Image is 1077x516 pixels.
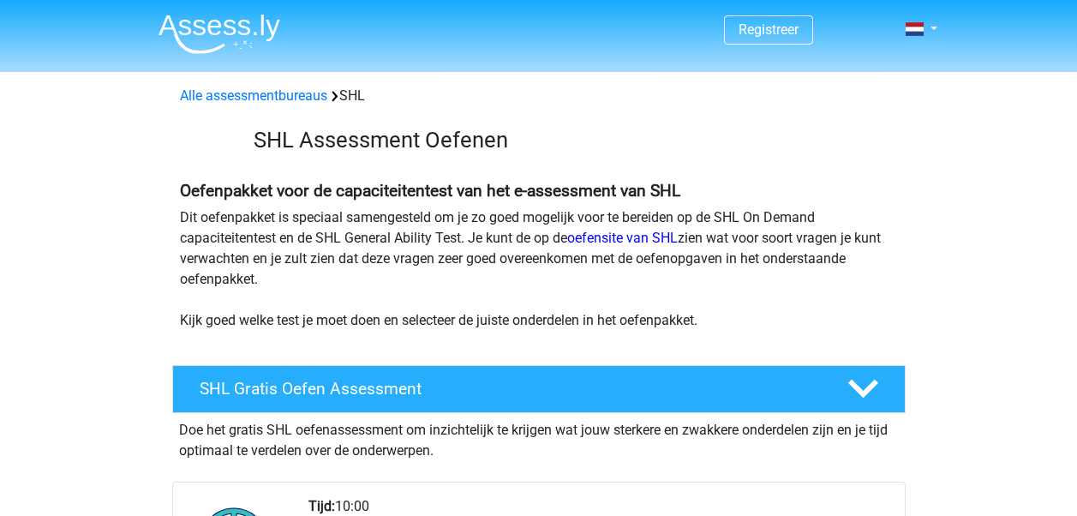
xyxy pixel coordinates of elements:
h3: SHL Assessment Oefenen [254,127,892,153]
p: Dit oefenpakket is speciaal samengesteld om je zo goed mogelijk voor te bereiden op de SHL On Dem... [180,207,898,331]
a: SHL Gratis Oefen Assessment [165,365,912,413]
a: Registreer [739,21,799,38]
img: Assessly [159,14,280,54]
div: SHL [173,86,905,106]
a: Alle assessmentbureaus [180,87,327,104]
b: Tijd: [308,498,335,514]
b: Oefenpakket voor de capaciteitentest van het e-assessment van SHL [180,181,680,201]
div: Doe het gratis SHL oefenassessment om inzichtelijk te krijgen wat jouw sterkere en zwakkere onder... [172,413,906,461]
h4: SHL Gratis Oefen Assessment [200,379,820,399]
a: oefensite van SHL [567,230,678,246]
